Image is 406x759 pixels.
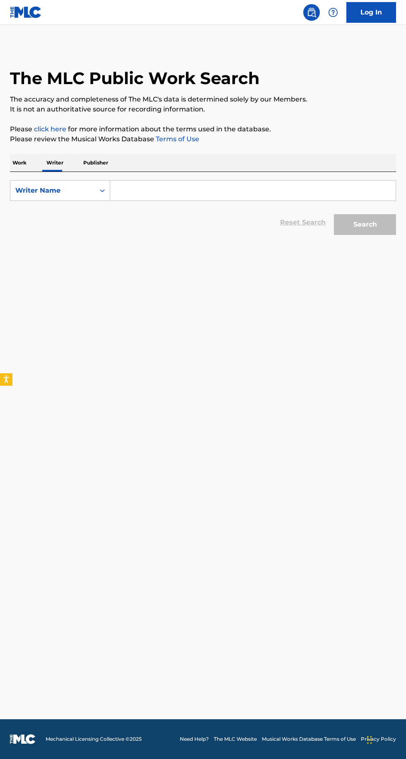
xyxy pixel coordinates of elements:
[10,94,396,104] p: The accuracy and completeness of The MLC's data is determined solely by our Members.
[367,728,372,752] div: Drag
[328,7,338,17] img: help
[10,180,396,239] form: Search Form
[214,735,257,743] a: The MLC Website
[154,135,199,143] a: Terms of Use
[10,104,396,114] p: It is not an authoritative source for recording information.
[365,719,406,759] iframe: Chat Widget
[346,2,396,23] a: Log In
[180,735,209,743] a: Need Help?
[46,735,142,743] span: Mechanical Licensing Collective © 2025
[10,6,42,18] img: MLC Logo
[10,154,29,172] p: Work
[303,4,320,21] a: Public Search
[44,154,66,172] p: Writer
[81,154,111,172] p: Publisher
[262,735,356,743] a: Musical Works Database Terms of Use
[325,4,341,21] div: Help
[307,7,317,17] img: search
[361,735,396,743] a: Privacy Policy
[10,68,260,89] h1: The MLC Public Work Search
[10,134,396,144] p: Please review the Musical Works Database
[10,124,396,134] p: Please for more information about the terms used in the database.
[10,734,36,744] img: logo
[15,186,90,196] div: Writer Name
[34,125,66,133] a: click here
